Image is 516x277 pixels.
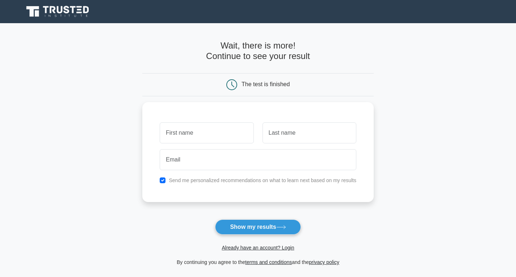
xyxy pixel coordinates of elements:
[245,259,292,265] a: terms and conditions
[215,219,301,235] button: Show my results
[160,149,356,170] input: Email
[142,41,374,62] h4: Wait, there is more! Continue to see your result
[138,258,378,266] div: By continuing you agree to the and the
[309,259,339,265] a: privacy policy
[242,81,290,87] div: The test is finished
[222,245,294,251] a: Already have an account? Login
[160,122,253,143] input: First name
[169,177,356,183] label: Send me personalized recommendations on what to learn next based on my results
[263,122,356,143] input: Last name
